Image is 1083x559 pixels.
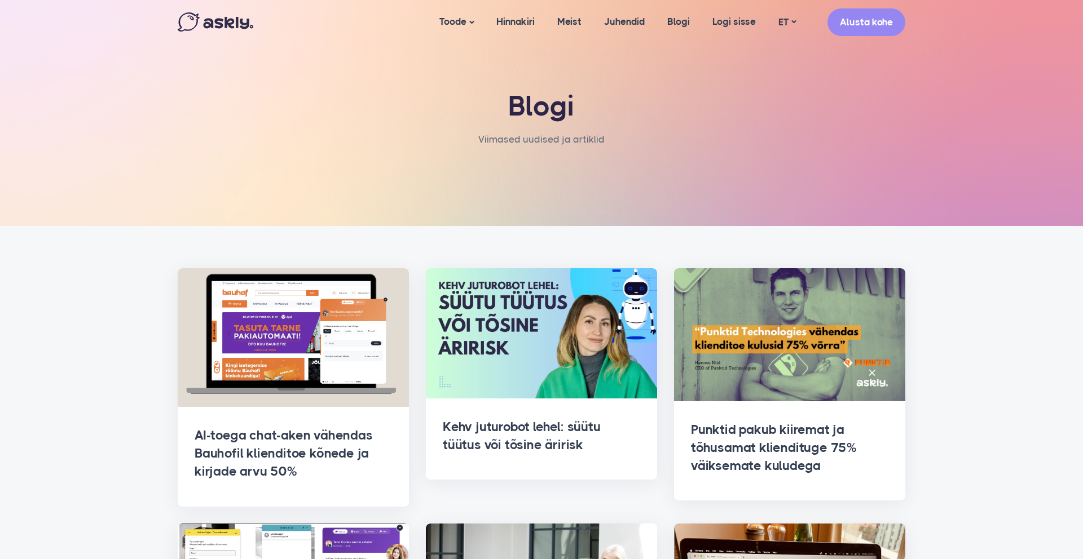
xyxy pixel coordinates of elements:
[767,14,807,30] a: ET
[302,90,781,123] h1: Blogi
[178,12,253,32] img: Askly
[195,428,373,479] a: AI-toega chat-aken vähendas Bauhofil klienditoe kõnede ja kirjade arvu 50%
[827,8,905,36] a: Alusta kohe
[691,422,856,473] a: Punktid pakub kiiremat ja tõhusamat kliendituge 75% väiksemate kuludega
[478,131,605,148] li: Viimased uudised ja artiklid
[443,419,601,452] a: Kehv juturobot lehel: süütu tüütus või tõsine äririsk
[478,131,605,159] nav: breadcrumb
